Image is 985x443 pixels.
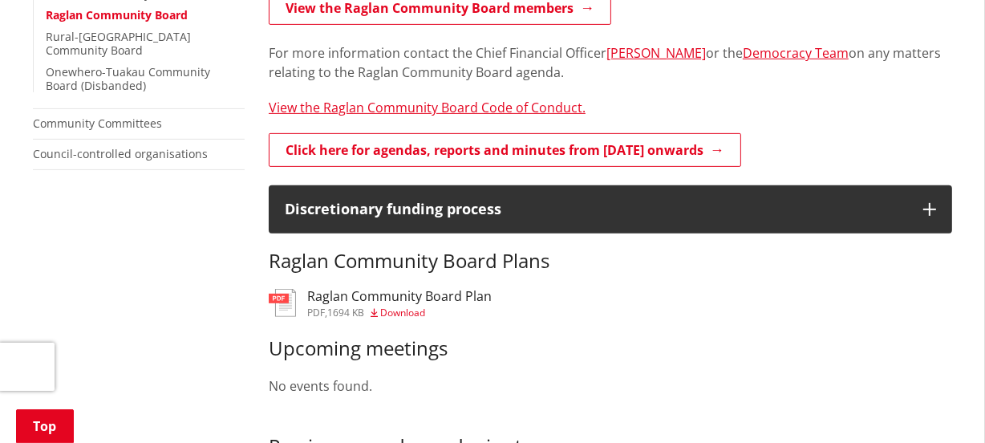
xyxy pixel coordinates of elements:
iframe: Messenger Launcher [911,376,969,433]
a: Raglan Community Board [46,7,188,22]
span: Download [380,306,425,319]
button: Discretionary funding process [269,185,952,234]
img: document-pdf.svg [269,289,296,317]
a: Onewhero-Tuakau Community Board (Disbanded) [46,64,210,93]
span: pdf [307,306,325,319]
span: 1694 KB [327,306,364,319]
a: Democracy Team [743,44,849,62]
a: Raglan Community Board Plan pdf,1694 KB Download [269,289,492,318]
a: Top [16,409,74,443]
h3: Upcoming meetings [269,337,952,360]
a: Rural-[GEOGRAPHIC_DATA] Community Board [46,29,191,58]
h3: Raglan Community Board Plan [307,289,492,304]
a: Click here for agendas, reports and minutes from [DATE] onwards [269,133,741,167]
h3: Raglan Community Board Plans [269,250,952,273]
p: No events found. [269,376,952,396]
a: [PERSON_NAME] [606,44,706,62]
a: Council-controlled organisations [33,146,208,161]
a: Community Committees [33,116,162,131]
p: For more information contact the Chief Financial Officer or the on any matters relating to the Ra... [269,43,952,82]
div: , [307,308,492,318]
a: View the Raglan Community Board Code of Conduct. [269,99,586,116]
h4: Discretionary funding process [285,201,907,217]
